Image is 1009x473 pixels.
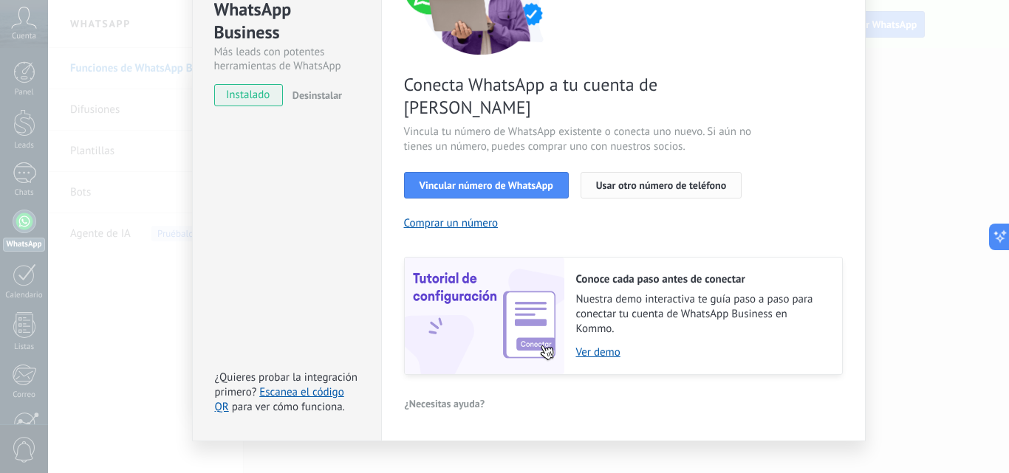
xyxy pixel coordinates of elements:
span: Vincular número de WhatsApp [420,180,553,190]
button: Comprar un número [404,216,499,230]
span: Usar otro número de teléfono [596,180,726,190]
span: Vincula tu número de WhatsApp existente o conecta uno nuevo. Si aún no tienes un número, puedes c... [404,125,756,154]
span: Conecta WhatsApp a tu cuenta de [PERSON_NAME] [404,73,756,119]
span: Nuestra demo interactiva te guía paso a paso para conectar tu cuenta de WhatsApp Business en Kommo. [576,292,827,336]
button: Desinstalar [287,84,342,106]
span: ¿Quieres probar la integración primero? [215,370,358,399]
span: instalado [215,84,282,106]
a: Ver demo [576,345,827,359]
span: para ver cómo funciona. [232,400,345,414]
button: Vincular número de WhatsApp [404,172,569,198]
h2: Conoce cada paso antes de conectar [576,272,827,286]
button: Usar otro número de teléfono [581,172,742,198]
span: ¿Necesitas ayuda? [405,398,485,409]
div: Más leads con potentes herramientas de WhatsApp [214,45,360,73]
span: Desinstalar [293,89,342,102]
button: ¿Necesitas ayuda? [404,393,486,415]
a: Escanea el código QR [215,385,344,414]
